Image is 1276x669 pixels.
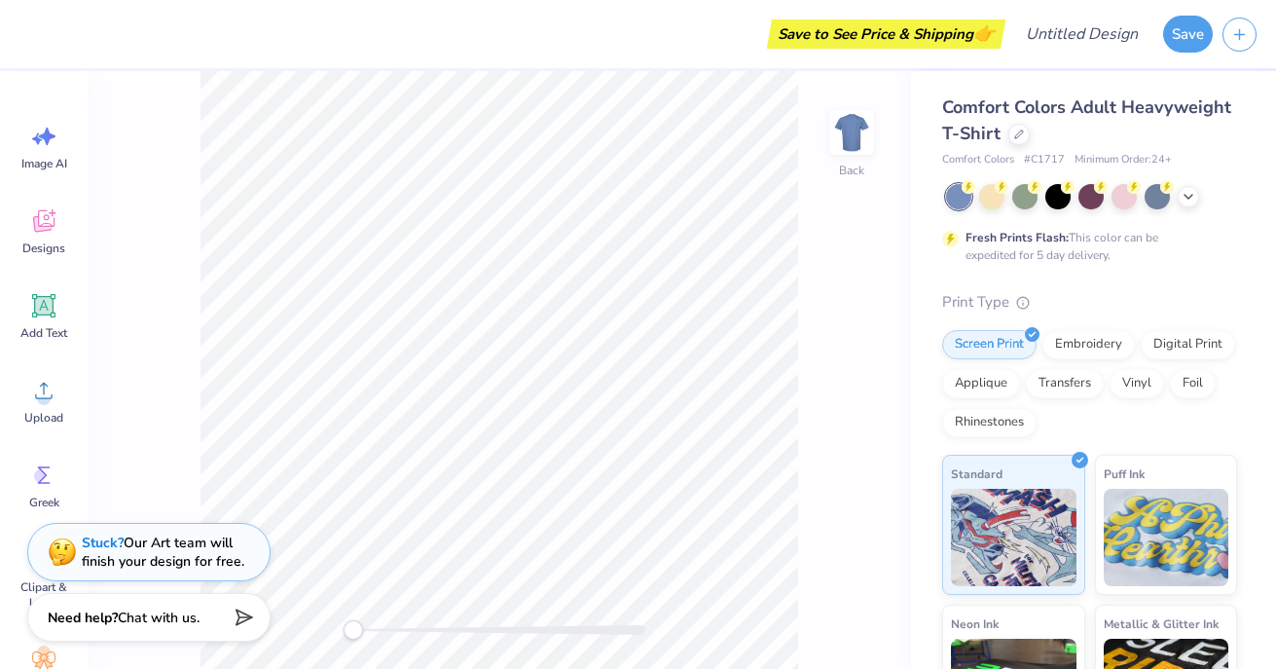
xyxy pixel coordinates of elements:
[942,152,1014,168] span: Comfort Colors
[20,325,67,341] span: Add Text
[24,410,63,426] span: Upload
[1141,330,1235,359] div: Digital Print
[1024,152,1065,168] span: # C1717
[1075,152,1172,168] span: Minimum Order: 24 +
[951,489,1076,586] img: Standard
[1163,16,1213,53] button: Save
[29,495,59,510] span: Greek
[344,620,363,640] div: Accessibility label
[973,21,995,45] span: 👉
[1104,489,1229,586] img: Puff Ink
[942,330,1037,359] div: Screen Print
[1170,369,1216,398] div: Foil
[951,464,1003,484] span: Standard
[942,291,1237,314] div: Print Type
[82,534,244,571] div: Our Art team will finish your design for free.
[12,579,76,611] span: Clipart & logos
[839,162,864,179] div: Back
[1026,369,1104,398] div: Transfers
[22,241,65,256] span: Designs
[48,609,118,627] strong: Need help?
[942,95,1231,145] span: Comfort Colors Adult Heavyweight T-Shirt
[966,230,1069,245] strong: Fresh Prints Flash:
[942,369,1020,398] div: Applique
[1104,464,1145,484] span: Puff Ink
[82,534,124,552] strong: Stuck?
[1104,613,1219,634] span: Metallic & Glitter Ink
[1110,369,1164,398] div: Vinyl
[832,113,871,152] img: Back
[118,609,200,627] span: Chat with us.
[772,19,1001,49] div: Save to See Price & Shipping
[942,408,1037,437] div: Rhinestones
[21,156,67,171] span: Image AI
[966,229,1205,264] div: This color can be expedited for 5 day delivery.
[951,613,999,634] span: Neon Ink
[1042,330,1135,359] div: Embroidery
[1010,15,1153,54] input: Untitled Design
